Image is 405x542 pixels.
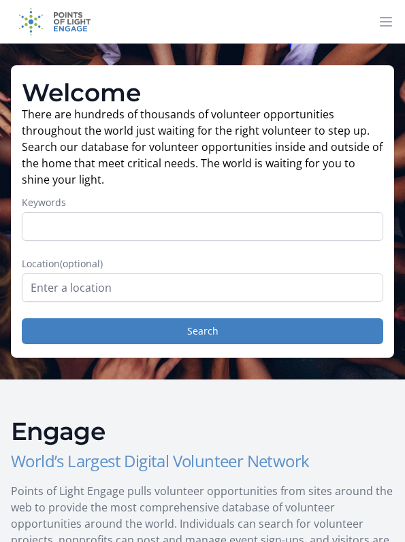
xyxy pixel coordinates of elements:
[11,418,394,445] h2: Engage
[22,257,383,271] label: Location
[22,273,383,302] input: Enter a location
[22,79,383,106] h1: Welcome
[22,196,383,209] label: Keywords
[11,447,394,475] h3: World’s Largest Digital Volunteer Network
[22,318,383,344] button: Search
[60,257,103,270] span: (optional)
[22,106,383,188] p: There are hundreds of thousands of volunteer opportunities throughout the world just waiting for ...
